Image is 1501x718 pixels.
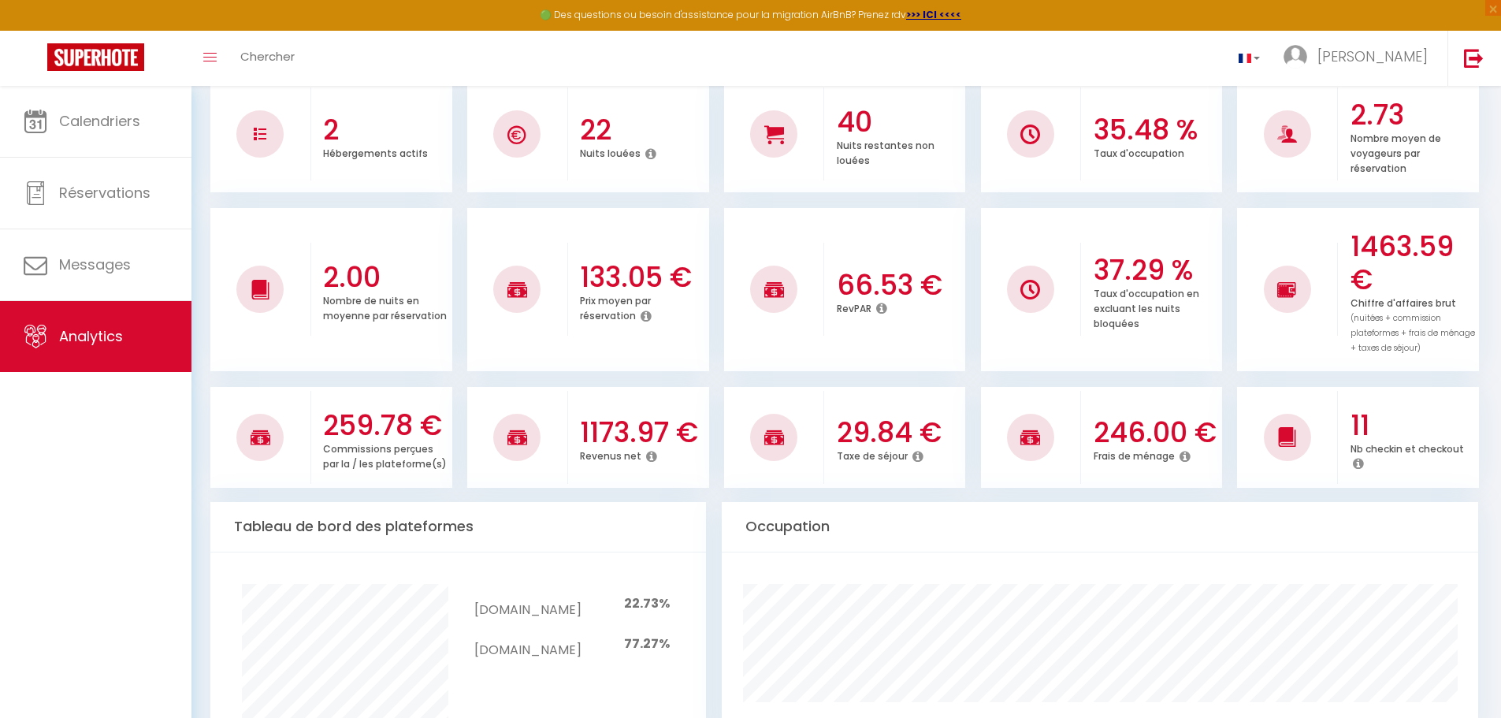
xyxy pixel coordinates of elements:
[1020,280,1040,299] img: NO IMAGE
[59,255,131,274] span: Messages
[624,634,670,653] span: 77.27%
[1094,446,1175,463] p: Frais de ménage
[837,136,934,167] p: Nuits restantes non louées
[474,584,581,624] td: [DOMAIN_NAME]
[580,416,705,449] h3: 1173.97 €
[1351,99,1476,132] h3: 2.73
[59,326,123,346] span: Analytics
[1351,439,1464,456] p: Nb checkin et checkout
[580,446,641,463] p: Revenus net
[47,43,144,71] img: Super Booking
[1094,284,1199,330] p: Taux d'occupation en excluant les nuits bloquées
[1351,128,1441,175] p: Nombre moyen de voyageurs par réservation
[580,261,705,294] h3: 133.05 €
[1317,47,1428,66] span: [PERSON_NAME]
[837,269,962,302] h3: 66.53 €
[837,299,871,315] p: RevPAR
[1351,312,1475,354] span: (nuitées + commission plateformes + frais de ménage + taxes de séjour)
[323,261,448,294] h3: 2.00
[1277,280,1297,299] img: NO IMAGE
[837,446,908,463] p: Taxe de séjour
[1094,254,1219,287] h3: 37.29 %
[1284,45,1307,69] img: ...
[240,48,295,65] span: Chercher
[1094,113,1219,147] h3: 35.48 %
[323,439,447,471] p: Commissions perçues par la / les plateforme(s)
[1464,48,1484,68] img: logout
[1272,31,1447,86] a: ... [PERSON_NAME]
[323,113,448,147] h3: 2
[59,183,150,203] span: Réservations
[1351,293,1475,355] p: Chiffre d'affaires brut
[1351,230,1476,296] h3: 1463.59 €
[210,502,706,552] div: Tableau de bord des plateformes
[323,291,447,322] p: Nombre de nuits en moyenne par réservation
[254,128,266,140] img: NO IMAGE
[580,113,705,147] h3: 22
[323,143,428,160] p: Hébergements actifs
[1094,143,1184,160] p: Taux d'occupation
[580,291,651,322] p: Prix moyen par réservation
[906,8,961,21] a: >>> ICI <<<<
[474,623,581,664] td: [DOMAIN_NAME]
[722,502,1478,552] div: Occupation
[323,409,448,442] h3: 259.78 €
[228,31,307,86] a: Chercher
[59,111,140,131] span: Calendriers
[837,416,962,449] h3: 29.84 €
[1351,409,1476,442] h3: 11
[580,143,641,160] p: Nuits louées
[624,594,670,612] span: 22.73%
[1094,416,1219,449] h3: 246.00 €
[837,106,962,139] h3: 40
